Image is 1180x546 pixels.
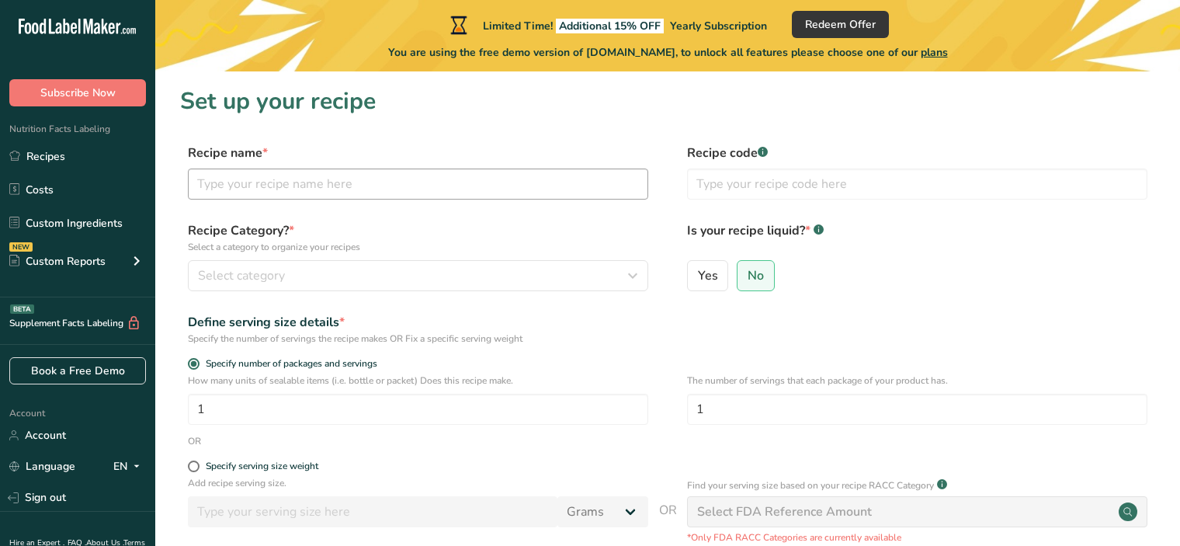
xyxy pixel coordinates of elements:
[188,260,648,291] button: Select category
[687,169,1147,200] input: Type your recipe code here
[447,16,767,34] div: Limited Time!
[188,476,648,490] p: Add recipe serving size.
[805,16,876,33] span: Redeem Offer
[188,240,648,254] p: Select a category to organize your recipes
[659,501,677,544] span: OR
[697,503,872,521] div: Select FDA Reference Amount
[9,79,146,106] button: Subscribe Now
[188,374,648,388] p: How many units of sealable items (i.e. bottle or packet) Does this recipe make.
[200,358,377,370] span: Specify number of packages and servings
[698,268,718,283] span: Yes
[670,19,767,33] span: Yearly Subscription
[9,453,75,480] a: Language
[556,19,664,33] span: Additional 15% OFF
[748,268,764,283] span: No
[188,332,648,346] div: Specify the number of servings the recipe makes OR Fix a specific serving weight
[687,530,1147,544] p: *Only FDA RACC Categories are currently available
[687,478,934,492] p: Find your serving size based on your recipe RACC Category
[113,457,146,476] div: EN
[188,434,201,448] div: OR
[687,144,1147,162] label: Recipe code
[188,144,648,162] label: Recipe name
[188,221,648,254] label: Recipe Category?
[687,221,1147,254] label: Is your recipe liquid?
[198,266,285,285] span: Select category
[921,45,948,60] span: plans
[180,84,1155,119] h1: Set up your recipe
[206,461,318,472] div: Specify serving size weight
[9,357,146,384] a: Book a Free Demo
[188,169,648,200] input: Type your recipe name here
[40,85,116,101] span: Subscribe Now
[388,44,948,61] span: You are using the free demo version of [DOMAIN_NAME], to unlock all features please choose one of...
[9,253,106,270] div: Custom Reports
[687,374,1147,388] p: The number of servings that each package of your product has.
[188,313,648,332] div: Define serving size details
[9,242,33,252] div: NEW
[10,304,34,314] div: BETA
[188,496,557,527] input: Type your serving size here
[792,11,889,38] button: Redeem Offer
